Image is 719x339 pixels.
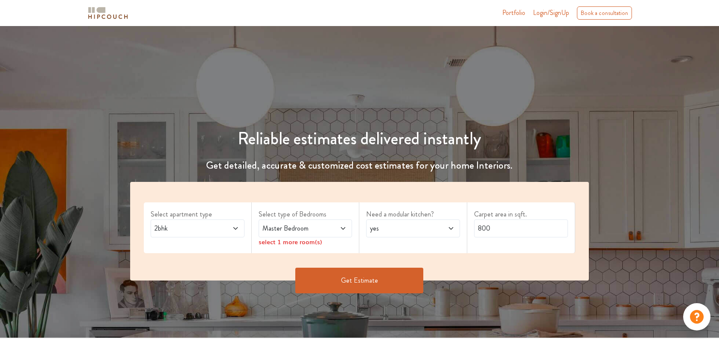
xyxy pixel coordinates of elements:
span: yes [368,223,433,234]
label: Need a modular kitchen? [366,209,460,219]
input: Enter area sqft [474,219,568,237]
span: logo-horizontal.svg [87,3,129,23]
label: Select type of Bedrooms [259,209,352,219]
span: Login/SignUp [533,8,569,18]
div: Book a consultation [577,6,632,20]
div: select 1 more room(s) [259,237,352,246]
label: Select apartment type [151,209,245,219]
button: Get Estimate [295,268,423,293]
span: Master Bedroom [261,223,325,234]
img: logo-horizontal.svg [87,6,129,20]
span: 2bhk [153,223,217,234]
h1: Reliable estimates delivered instantly [125,129,594,149]
a: Portfolio [502,8,525,18]
h4: Get detailed, accurate & customized cost estimates for your home Interiors. [125,159,594,172]
label: Carpet area in sqft. [474,209,568,219]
